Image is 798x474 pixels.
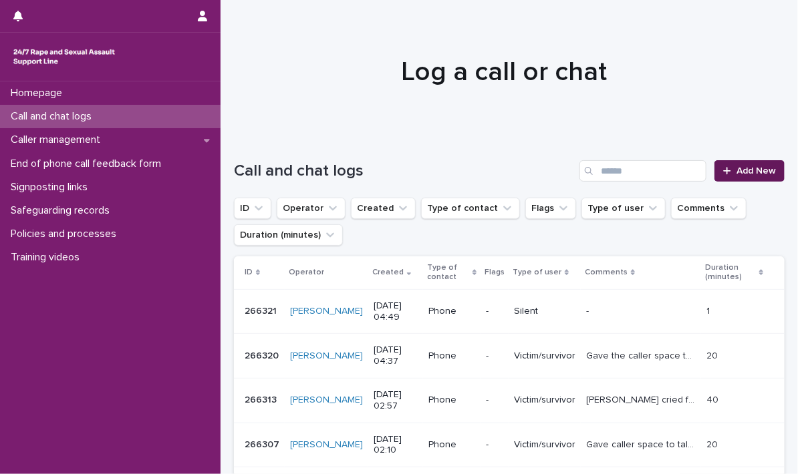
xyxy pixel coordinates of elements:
a: [PERSON_NAME] [290,306,363,317]
p: Gave caller space to talk through the rape that happened and how she is scared as the police are ... [586,437,698,451]
p: ID [245,265,253,280]
p: Homepage [5,87,73,99]
button: Comments [671,198,747,219]
p: - [486,306,503,317]
p: Created [372,265,404,280]
tr: 266320266320 [PERSON_NAME] [DATE] 04:37Phone-Victim/survivorGave the caller space to talk about s... [234,334,785,379]
p: 20 [706,437,720,451]
p: - [586,303,591,317]
h1: Log a call or chat [234,56,775,88]
p: - [486,350,503,362]
p: 1 [706,303,712,317]
button: Operator [277,198,346,219]
p: [DATE] 02:10 [374,434,418,457]
p: Victim/survivor [514,350,575,362]
p: Phone [428,350,475,362]
button: Flags [525,198,576,219]
h1: Call and chat logs [234,162,574,181]
p: Gave the caller space to talk about sexual harassment when she was 14 and discovered the incident... [586,348,698,362]
p: Victim/survivor [514,439,575,451]
a: [PERSON_NAME] [290,439,363,451]
p: Policies and processes [5,228,127,240]
p: Caller management [5,134,111,146]
p: Training videos [5,251,90,264]
p: 266321 [245,303,279,317]
p: Flags [485,265,505,280]
p: 266307 [245,437,282,451]
p: Type of user [513,265,561,280]
a: [PERSON_NAME] [290,350,363,362]
p: [DATE] 04:49 [374,300,418,323]
tr: 266313266313 [PERSON_NAME] [DATE] 02:57Phone-Victim/survivor[PERSON_NAME] cried for 17 mins breat... [234,378,785,423]
p: Caller cried for 17 mins breathing starting to get out of control we did some breathing technique... [586,392,698,406]
p: [DATE] 02:57 [374,389,418,412]
p: Phone [428,439,475,451]
p: Duration (minutes) [705,260,756,285]
p: Phone [428,306,475,317]
p: Silent [514,306,575,317]
button: Created [351,198,416,219]
img: rhQMoQhaT3yELyF149Cw [11,43,118,70]
p: Type of contact [427,260,469,285]
button: Duration (minutes) [234,224,343,246]
p: 20 [706,348,720,362]
tr: 266307266307 [PERSON_NAME] [DATE] 02:10Phone-Victim/survivorGave caller space to talk through the... [234,423,785,467]
button: ID [234,198,271,219]
p: End of phone call feedback form [5,158,172,170]
p: - [486,439,503,451]
tr: 266321266321 [PERSON_NAME] [DATE] 04:49Phone-Silent-- 11 [234,289,785,334]
p: [DATE] 04:37 [374,344,418,367]
p: 40 [706,392,721,406]
a: [PERSON_NAME] [290,395,363,406]
p: Safeguarding records [5,204,120,217]
button: Type of contact [421,198,520,219]
p: Call and chat logs [5,110,102,123]
p: Operator [289,265,324,280]
p: Phone [428,395,475,406]
p: 266320 [245,348,281,362]
button: Type of user [581,198,666,219]
input: Search [579,160,706,182]
p: Signposting links [5,181,98,194]
p: 266313 [245,392,279,406]
p: - [486,395,503,406]
p: Comments [585,265,628,280]
a: Add New [714,160,785,182]
p: Victim/survivor [514,395,575,406]
span: Add New [737,166,776,176]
